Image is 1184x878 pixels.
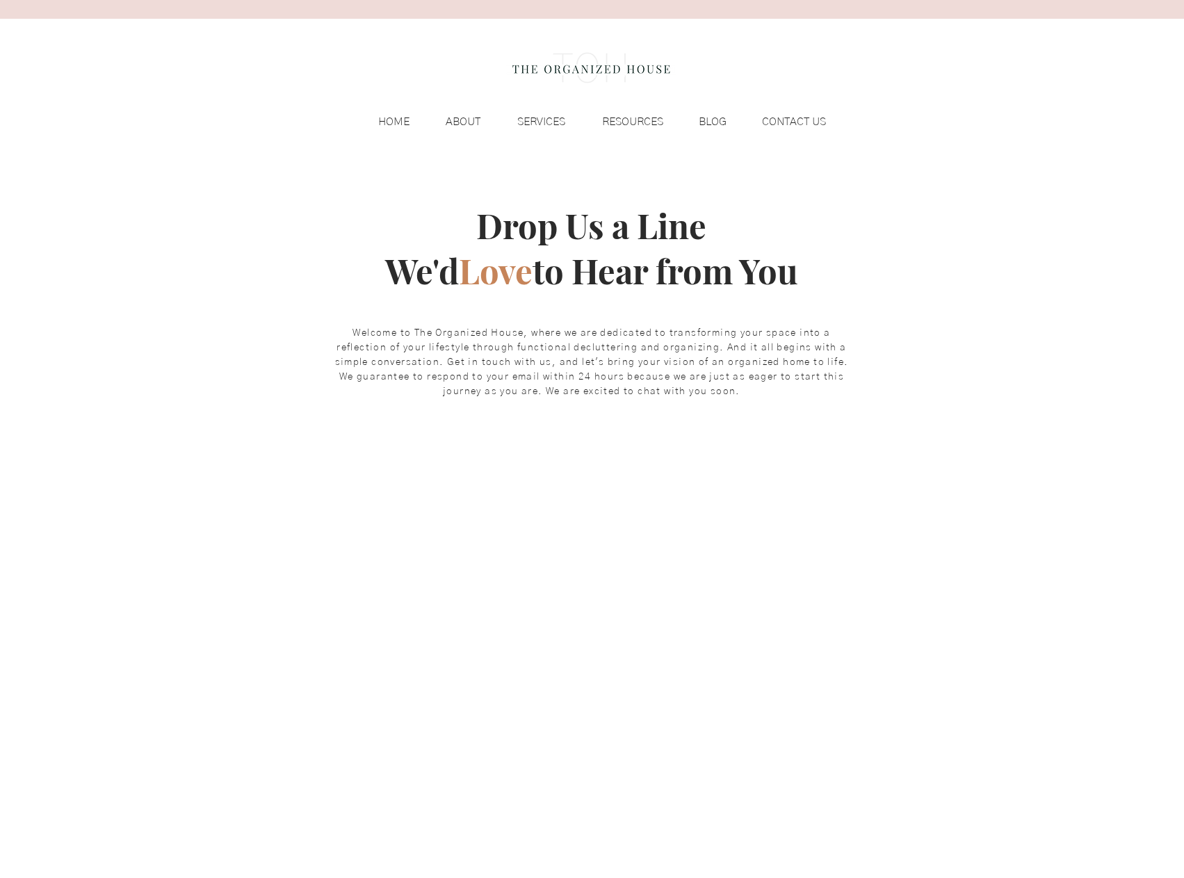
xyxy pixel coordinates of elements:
[335,328,849,396] span: Welcome to The Organized House, where we are dedicated to transforming your space into a reflecti...
[692,111,733,132] p: BLOG
[572,111,670,132] a: RESOURCES
[416,111,487,132] a: ABOUT
[733,111,833,132] a: CONTACT US
[506,40,676,96] img: the organized house
[385,202,798,293] span: Drop Us a Line We'd to Hear from You
[595,111,670,132] p: RESOURCES
[350,111,416,132] a: HOME
[459,247,533,293] span: Love
[670,111,733,132] a: BLOG
[755,111,833,132] p: CONTACT US
[439,111,487,132] p: ABOUT
[510,111,572,132] p: SERVICES
[350,111,833,132] nav: Site
[487,111,572,132] a: SERVICES
[371,111,416,132] p: HOME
